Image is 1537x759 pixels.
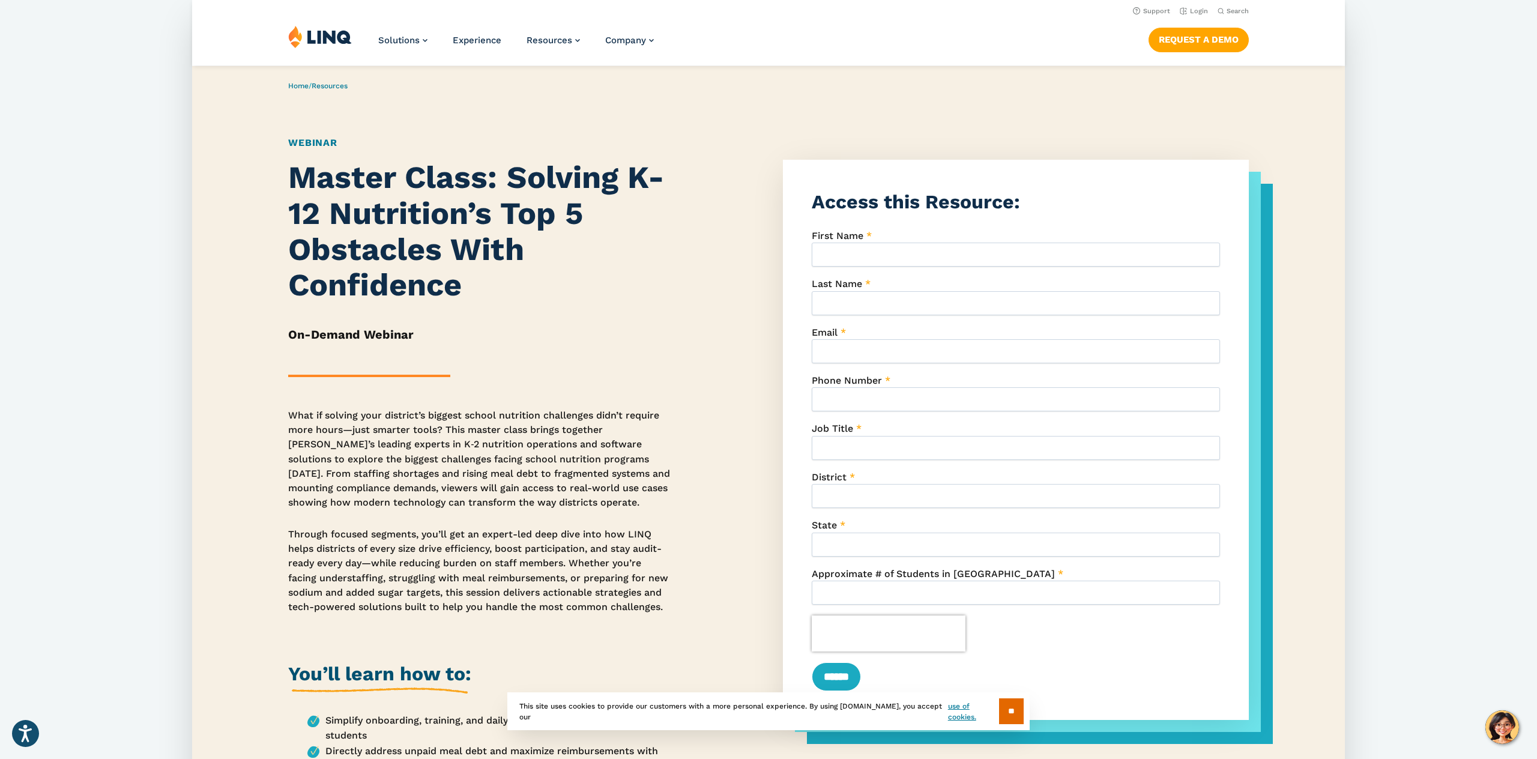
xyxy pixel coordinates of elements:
[378,35,420,46] span: Solutions
[605,35,646,46] span: Company
[312,82,348,90] a: Resources
[812,519,837,531] span: State
[1485,710,1519,744] button: Hello, have a question? Let’s chat.
[948,701,999,722] a: use of cookies.
[507,692,1030,730] div: This site uses cookies to provide our customers with a more personal experience. By using [DOMAIN...
[527,35,572,46] span: Resources
[1180,7,1208,15] a: Login
[192,4,1345,17] nav: Utility Navigation
[288,408,672,510] p: What if solving your district’s biggest school nutrition challenges didn’t require more hours—jus...
[288,527,672,615] p: Through focused segments, you’ll get an expert-led deep dive into how LINQ helps districts of eve...
[812,190,1020,213] strong: Access this Resource:
[378,25,654,65] nav: Primary Navigation
[288,82,348,90] span: /
[812,230,863,241] span: First Name
[1149,25,1249,52] nav: Button Navigation
[288,137,337,148] a: Webinar
[288,25,352,48] img: LINQ | K‑12 Software
[1133,7,1170,15] a: Support
[288,325,672,343] h5: On-Demand Webinar
[812,327,838,338] span: Email
[812,568,1055,579] span: Approximate # of Students in [GEOGRAPHIC_DATA]
[378,35,427,46] a: Solutions
[527,35,580,46] a: Resources
[1149,28,1249,52] a: Request a Demo
[812,615,965,652] iframe: reCAPTCHA
[288,661,471,694] h2: You’ll learn how to:
[1227,7,1249,15] span: Search
[605,35,654,46] a: Company
[812,375,882,386] span: Phone Number
[453,35,501,46] a: Experience
[288,82,309,90] a: Home
[288,160,672,303] h1: Master Class: Solving K-12 Nutrition’s Top 5 Obstacles With Confidence
[812,471,847,483] span: District
[812,423,853,434] span: Job Title
[1218,7,1249,16] button: Open Search Bar
[812,278,862,289] span: Last Name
